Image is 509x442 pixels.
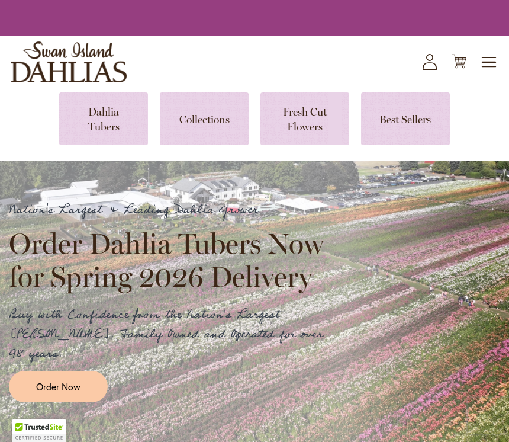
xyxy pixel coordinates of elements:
p: Nation's Largest & Leading Dahlia Grower [9,200,334,220]
a: Order Now [9,371,108,402]
a: store logo [11,41,127,82]
h2: Order Dahlia Tubers Now for Spring 2026 Delivery [9,227,334,293]
p: Buy with Confidence from the Nation's Largest [PERSON_NAME]. Family Owned and Operated for over 9... [9,305,334,364]
span: Order Now [36,380,80,393]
